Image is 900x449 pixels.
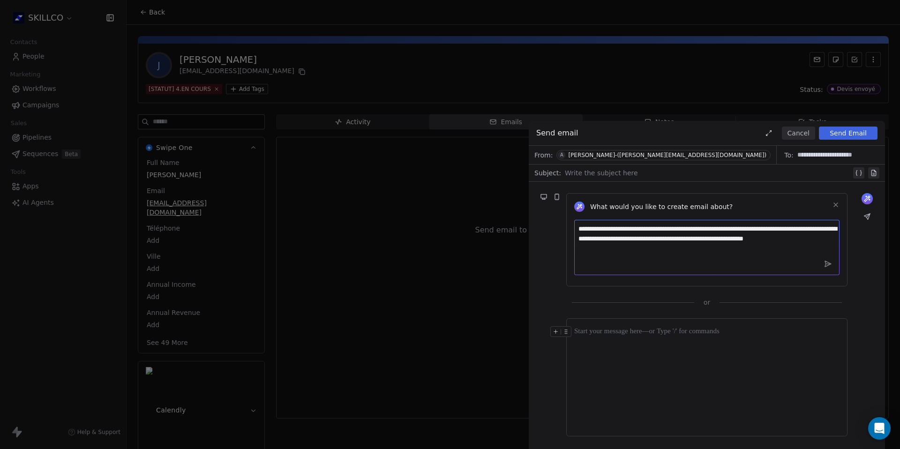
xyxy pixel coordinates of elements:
[590,202,733,211] span: What would you like to create email about?
[868,417,891,440] div: Open Intercom Messenger
[784,150,793,160] span: To:
[568,152,766,158] div: [PERSON_NAME]-([PERSON_NAME][EMAIL_ADDRESS][DOMAIN_NAME])
[560,151,563,159] div: A
[819,127,877,140] button: Send Email
[534,168,561,180] span: Subject:
[782,127,815,140] button: Cancel
[536,127,578,139] span: Send email
[704,298,710,307] span: or
[534,150,553,160] span: From:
